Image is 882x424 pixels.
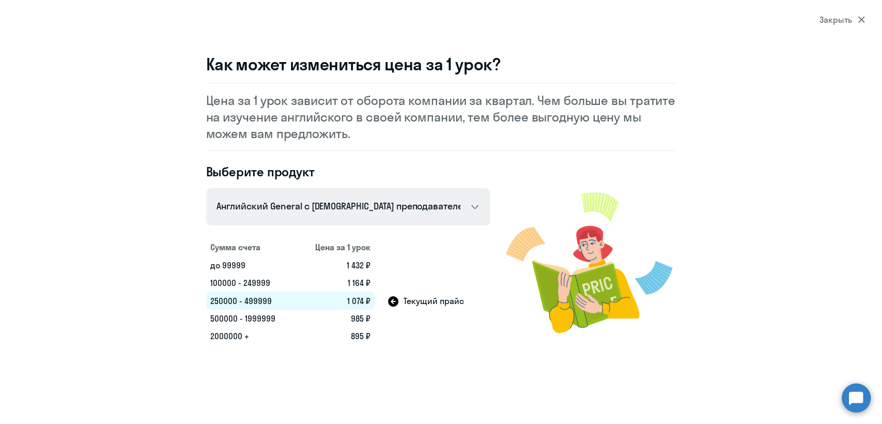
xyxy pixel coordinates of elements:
th: Цена за 1 урок [297,238,375,256]
h3: Как может измениться цена за 1 урок? [206,54,676,74]
h4: Выберите продукт [206,163,490,180]
td: до 99999 [206,256,297,274]
th: Сумма счета [206,238,297,256]
td: 1 432 ₽ [297,256,375,274]
img: modal-image.png [506,180,676,345]
td: 1 074 ₽ [297,292,375,310]
div: Закрыть [819,13,865,26]
td: Текущий прайс [375,292,490,310]
td: 985 ₽ [297,310,375,327]
td: 2000000 + [206,327,297,345]
td: 500000 - 1999999 [206,310,297,327]
td: 250000 - 499999 [206,292,297,310]
td: 895 ₽ [297,327,375,345]
p: Цена за 1 урок зависит от оборота компании за квартал. Чем больше вы тратите на изучение английск... [206,92,676,142]
td: 1 164 ₽ [297,274,375,292]
td: 100000 - 249999 [206,274,297,292]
